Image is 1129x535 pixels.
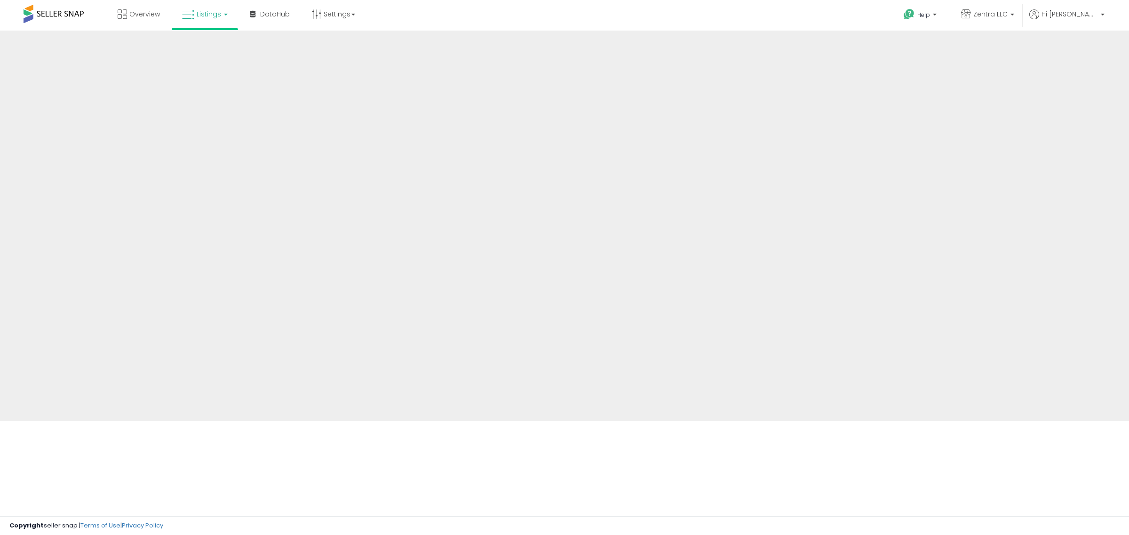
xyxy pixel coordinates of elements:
a: Help [896,1,946,31]
span: DataHub [260,9,290,19]
span: Overview [129,9,160,19]
span: Zentra LLC [973,9,1008,19]
span: Listings [197,9,221,19]
span: Help [917,11,930,19]
i: Get Help [903,8,915,20]
span: Hi [PERSON_NAME] [1042,9,1098,19]
a: Hi [PERSON_NAME] [1029,9,1105,31]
